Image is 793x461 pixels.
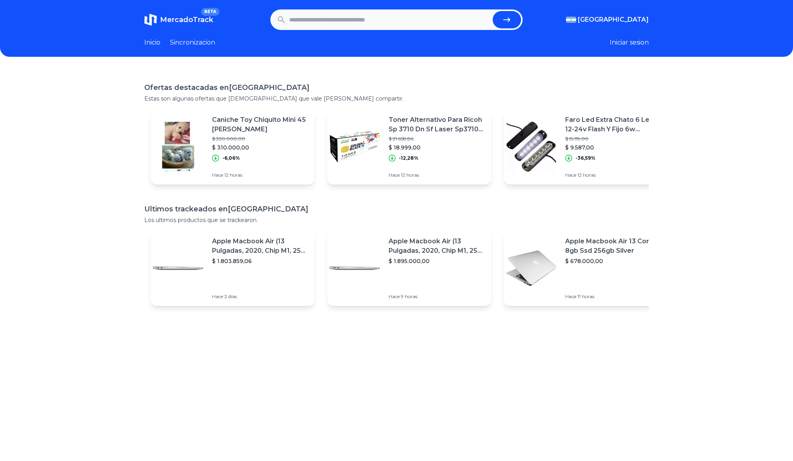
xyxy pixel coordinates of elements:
span: MercadoTrack [160,15,213,24]
p: $ 330.000,00 [212,136,308,142]
a: Featured imageApple Macbook Air (13 Pulgadas, 2020, Chip M1, 256 Gb De Ssd, 8 Gb De Ram) - Plata$... [151,230,315,306]
p: Caniche Toy Chiquito Mini 45 [PERSON_NAME] [212,115,308,134]
img: Featured image [327,241,382,296]
img: Featured image [151,119,206,174]
p: $ 21.658,86 [389,136,485,142]
a: Featured imageToner Alternativo Para Ricoh Sp 3710 Dn Sf Laser Sp3710 Tinta Negro$ 21.658,86$ 18.... [327,109,491,185]
p: Faro Led Extra Chato 6 Led 12-24v Flash Y Fijo 6w [PERSON_NAME] [565,115,661,134]
button: Iniciar sesion [610,38,649,47]
p: Estas son algunas ofertas que [DEMOGRAPHIC_DATA] que vale [PERSON_NAME] compartir. [144,95,649,103]
p: Hace 9 horas [389,293,485,300]
a: Featured imageApple Macbook Air 13 Core I5 8gb Ssd 256gb Silver$ 678.000,00Hace 11 horas [504,230,668,306]
p: $ 678.000,00 [565,257,661,265]
p: $ 310.000,00 [212,144,308,151]
img: Featured image [504,119,559,174]
img: Argentina [566,17,576,23]
p: $ 15.119,00 [565,136,661,142]
img: MercadoTrack [144,13,157,26]
p: $ 1.895.000,00 [389,257,485,265]
p: Apple Macbook Air 13 Core I5 8gb Ssd 256gb Silver [565,237,661,256]
p: Apple Macbook Air (13 Pulgadas, 2020, Chip M1, 256 Gb De Ssd, 8 Gb De Ram) - Plata [212,237,308,256]
p: Apple Macbook Air (13 Pulgadas, 2020, Chip M1, 256 Gb De Ssd, 8 Gb De Ram) - Plata [389,237,485,256]
a: Inicio [144,38,160,47]
p: Hace 12 horas [389,172,485,178]
p: -36,59% [575,155,596,161]
h1: Ofertas destacadas en [GEOGRAPHIC_DATA] [144,82,649,93]
p: -6,06% [222,155,240,161]
span: BETA [201,8,220,16]
p: Los ultimos productos que se trackearon. [144,216,649,224]
p: $ 9.587,00 [565,144,661,151]
a: Featured imageApple Macbook Air (13 Pulgadas, 2020, Chip M1, 256 Gb De Ssd, 8 Gb De Ram) - Plata$... [327,230,491,306]
button: [GEOGRAPHIC_DATA] [566,15,649,24]
a: Featured imageCaniche Toy Chiquito Mini 45 [PERSON_NAME]$ 330.000,00$ 310.000,00-6,06%Hace 12 horas [151,109,315,185]
p: Toner Alternativo Para Ricoh Sp 3710 Dn Sf Laser Sp3710 Tinta Negro [389,115,485,134]
p: Hace 12 horas [565,172,661,178]
p: Hace 2 días [212,293,308,300]
p: $ 1.803.859,06 [212,257,308,265]
p: -12,28% [399,155,419,161]
a: MercadoTrackBETA [144,13,213,26]
span: [GEOGRAPHIC_DATA] [578,15,649,24]
img: Featured image [327,119,382,174]
h1: Ultimos trackeados en [GEOGRAPHIC_DATA] [144,203,649,215]
a: Sincronizacion [170,38,215,47]
a: Featured imageFaro Led Extra Chato 6 Led 12-24v Flash Y Fijo 6w [PERSON_NAME]$ 15.119,00$ 9.587,0... [504,109,668,185]
p: Hace 12 horas [212,172,308,178]
p: $ 18.999,00 [389,144,485,151]
p: Hace 11 horas [565,293,661,300]
img: Featured image [151,241,206,296]
img: Featured image [504,241,559,296]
